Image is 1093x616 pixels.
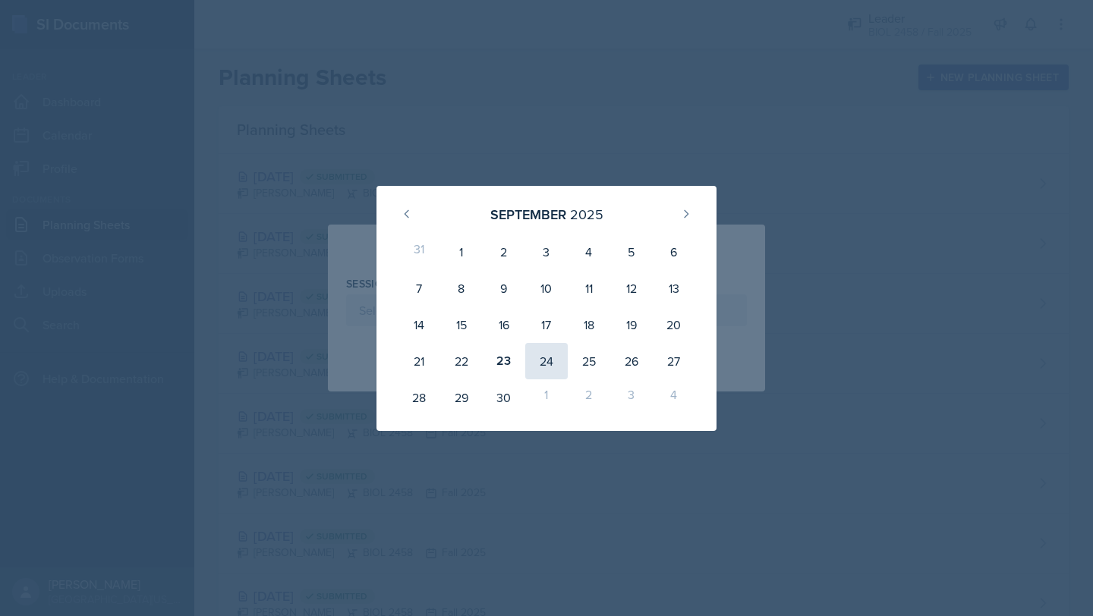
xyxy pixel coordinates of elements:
[610,306,653,343] div: 19
[610,234,653,270] div: 5
[525,306,568,343] div: 17
[398,379,440,416] div: 28
[483,234,525,270] div: 2
[653,234,695,270] div: 6
[440,379,483,416] div: 29
[653,306,695,343] div: 20
[570,204,603,225] div: 2025
[525,379,568,416] div: 1
[398,234,440,270] div: 31
[568,343,610,379] div: 25
[483,270,525,306] div: 9
[398,306,440,343] div: 14
[483,343,525,379] div: 23
[483,306,525,343] div: 16
[398,343,440,379] div: 21
[440,343,483,379] div: 22
[568,270,610,306] div: 11
[653,379,695,416] div: 4
[610,379,653,416] div: 3
[483,379,525,416] div: 30
[525,343,568,379] div: 24
[568,234,610,270] div: 4
[653,343,695,379] div: 27
[610,343,653,379] div: 26
[490,204,566,225] div: September
[653,270,695,306] div: 13
[525,270,568,306] div: 10
[610,270,653,306] div: 12
[440,234,483,270] div: 1
[398,270,440,306] div: 7
[568,379,610,416] div: 2
[525,234,568,270] div: 3
[440,306,483,343] div: 15
[568,306,610,343] div: 18
[440,270,483,306] div: 8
